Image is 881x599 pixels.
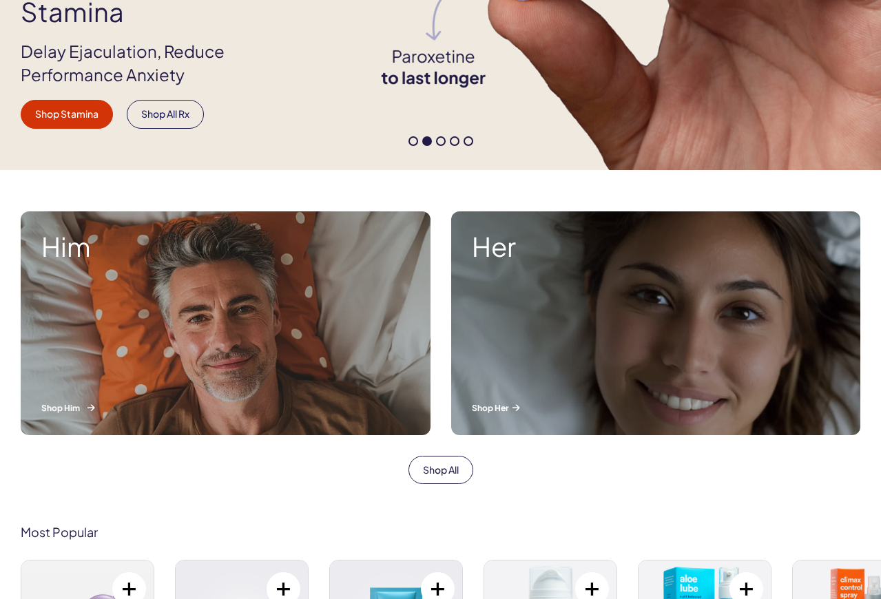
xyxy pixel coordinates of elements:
strong: Him [41,232,410,261]
strong: Her [472,232,840,261]
a: Shop Stamina [21,100,113,129]
a: Shop All [408,456,473,485]
p: Delay Ejaculation, Reduce Performance Anxiety [21,40,284,86]
a: A woman smiling while lying in bed. Her Shop Her [441,201,871,445]
p: Shop Him [41,402,410,414]
a: A man smiling while lying in bed. Him Shop Him [10,201,441,445]
p: Shop Her [472,402,840,414]
a: Shop All Rx [127,100,204,129]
